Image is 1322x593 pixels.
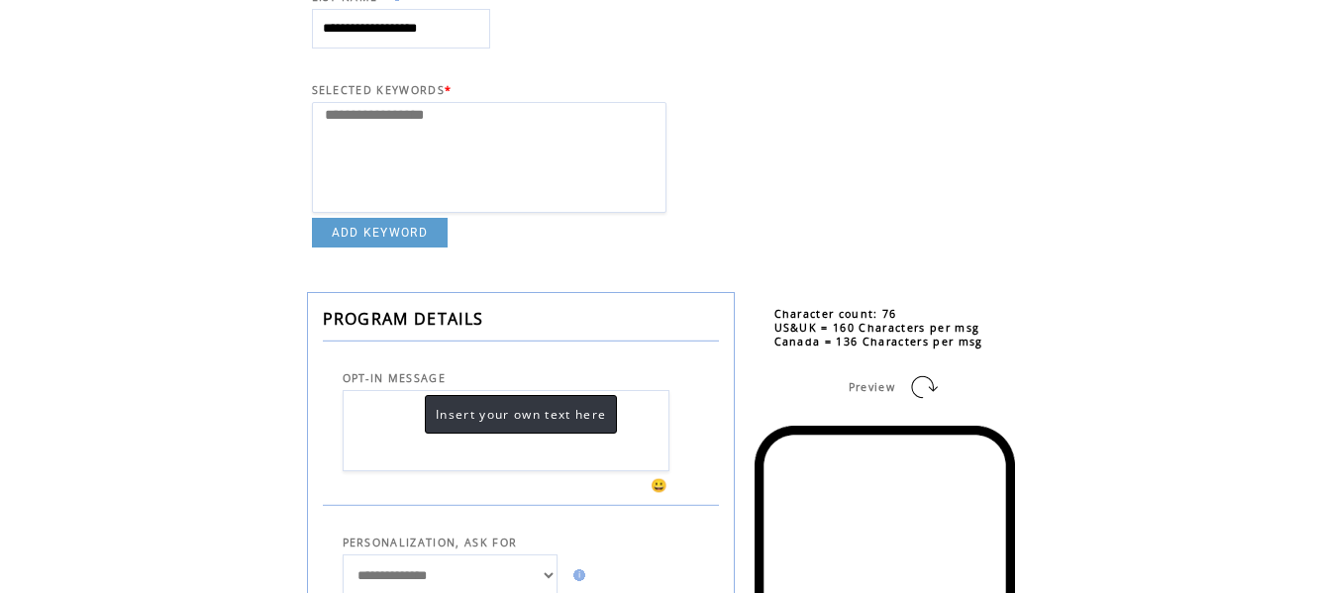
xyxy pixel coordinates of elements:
span: Canada = 136 Characters per msg [774,335,983,348]
span: PERSONALIZATION, ASK FOR [343,536,518,549]
a: ADD KEYWORD [312,218,449,247]
span: US&UK = 160 Characters per msg [774,321,980,335]
span: PROGRAM DETAILS [323,308,484,330]
span: Insert your own text here [436,406,606,423]
span: SELECTED KEYWORDS [312,83,446,97]
span: Preview [849,380,895,394]
span: Character count: 76 [774,307,897,321]
span: 😀 [651,476,668,494]
img: help.gif [567,569,585,581]
span: OPT-IN MESSAGE [343,371,447,385]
